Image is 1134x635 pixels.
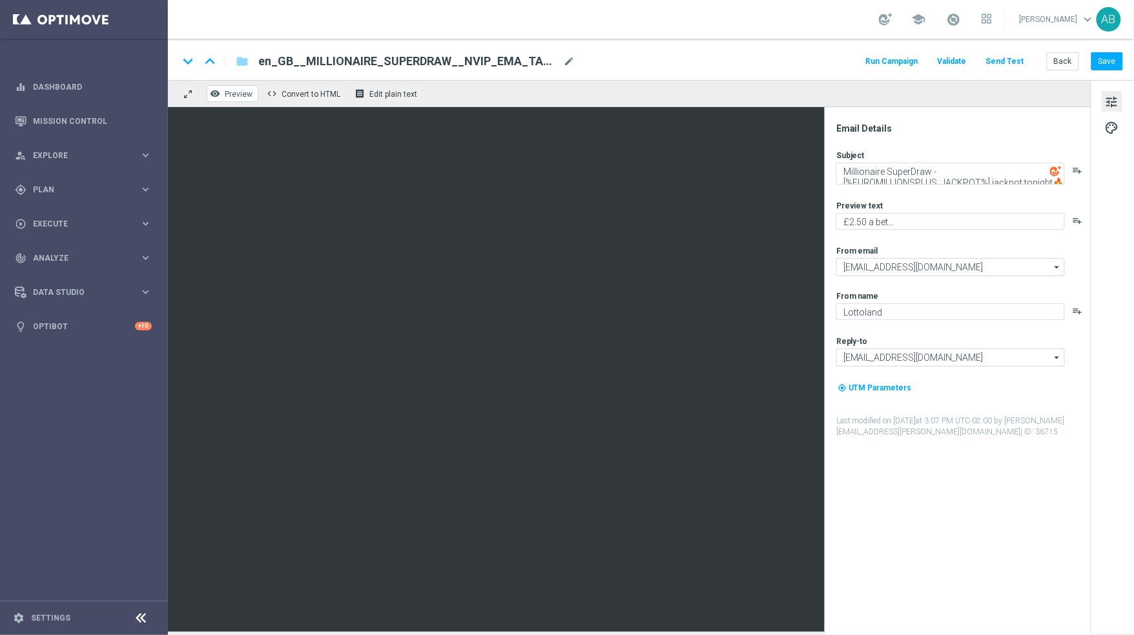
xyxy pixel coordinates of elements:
[351,85,423,102] button: receipt Edit plain text
[849,383,912,392] span: UTM Parameters
[1018,10,1097,29] a: [PERSON_NAME]keyboard_arrow_down
[1081,12,1095,26] span: keyboard_arrow_down
[135,322,152,330] div: +10
[1051,349,1064,366] i: arrow_drop_down
[1073,216,1083,226] button: playlist_add
[1073,165,1083,176] button: playlist_add
[31,614,70,622] a: Settings
[938,57,967,66] span: Validate
[14,150,152,161] button: person_search Explore keyboard_arrow_right
[210,88,220,99] i: remove_red_eye
[912,12,926,26] span: school
[15,287,139,298] div: Data Studio
[15,321,26,332] i: lightbulb
[836,291,879,301] label: From name
[15,150,139,161] div: Explore
[836,150,865,161] label: Subject
[836,246,878,256] label: From email
[1105,94,1119,110] span: tune
[836,258,1065,276] input: Select
[1091,52,1123,70] button: Save
[139,183,152,196] i: keyboard_arrow_right
[15,150,26,161] i: person_search
[13,612,25,624] i: settings
[33,254,139,262] span: Analyze
[15,184,26,196] i: gps_fixed
[15,104,152,138] div: Mission Control
[864,53,920,70] button: Run Campaign
[369,90,417,99] span: Edit plain text
[1097,7,1121,32] div: AB
[33,220,139,228] span: Execute
[15,309,152,343] div: Optibot
[14,219,152,229] button: play_circle_outline Execute keyboard_arrow_right
[225,90,253,99] span: Preview
[1105,119,1119,136] span: palette
[33,288,139,296] span: Data Studio
[15,252,26,264] i: track_changes
[836,381,913,395] button: my_location UTM Parameters
[15,252,139,264] div: Analyze
[139,286,152,298] i: keyboard_arrow_right
[984,53,1026,70] button: Send Test
[15,218,139,230] div: Execute
[1102,91,1122,112] button: tune
[836,201,883,211] label: Preview text
[207,85,258,102] button: remove_red_eye Preview
[355,88,365,99] i: receipt
[15,218,26,230] i: play_circle_outline
[1047,52,1079,70] button: Back
[234,51,250,72] button: folder
[139,252,152,264] i: keyboard_arrow_right
[178,52,198,71] i: keyboard_arrow_down
[139,149,152,161] i: keyboard_arrow_right
[836,416,1089,438] label: Last modified on [DATE] at 3:07 PM UTC-02:00 by [PERSON_NAME][EMAIL_ADDRESS][PERSON_NAME][DOMAIN_...
[14,253,152,263] button: track_changes Analyze keyboard_arrow_right
[282,90,340,99] span: Convert to HTML
[33,152,139,159] span: Explore
[838,383,847,392] i: my_location
[15,81,26,93] i: equalizer
[1102,117,1122,137] button: palette
[15,70,152,104] div: Dashboard
[14,185,152,195] button: gps_fixed Plan keyboard_arrow_right
[836,123,1089,134] div: Email Details
[267,88,277,99] span: code
[563,55,575,67] span: mode_edit
[200,52,220,71] i: keyboard_arrow_up
[1050,165,1062,177] img: optiGenie.svg
[139,217,152,230] i: keyboard_arrow_right
[33,309,135,343] a: Optibot
[15,184,139,196] div: Plan
[1051,259,1064,276] i: arrow_drop_down
[836,336,868,347] label: Reply-to
[836,348,1065,367] input: Select
[258,54,558,69] span: en_GB__MILLIONAIRE_SUPERDRAW__NVIP_EMA_TAC_LT_260912_2
[33,104,152,138] a: Mission Control
[1021,427,1058,436] span: | ID: 36715
[236,54,249,69] i: folder
[14,82,152,92] button: equalizer Dashboard
[936,53,969,70] button: Validate
[14,321,152,332] button: lightbulb Optibot +10
[1073,306,1083,316] button: playlist_add
[14,287,152,297] button: Data Studio keyboard_arrow_right
[33,70,152,104] a: Dashboard
[33,186,139,194] span: Plan
[14,116,152,126] button: Mission Control
[263,85,346,102] button: code Convert to HTML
